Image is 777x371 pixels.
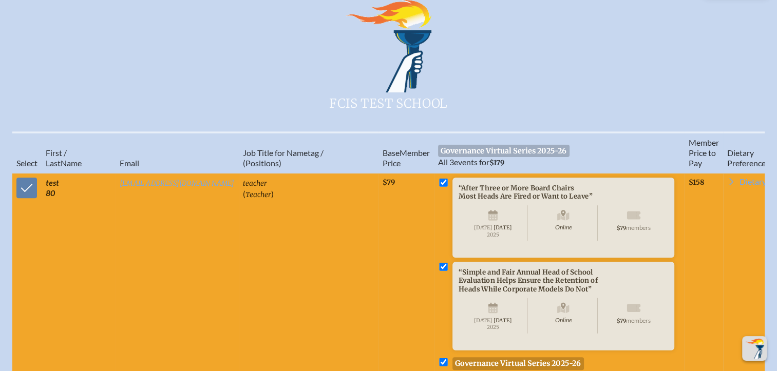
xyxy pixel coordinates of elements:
span: “Simple and Fair Annual Head of School Evaluation Helps Ensure the Retention of Heads While Corpo... [459,268,598,293]
span: Select [16,158,37,168]
th: Member Price to Pay [685,132,723,173]
button: Scroll Top [742,336,767,361]
p: Governance Virtual Series 2025-26 [452,357,584,369]
th: Name [42,132,116,173]
th: Job Title for Nametag / (Positions) [239,132,378,173]
span: [DATE] [474,225,492,231]
span: [DATE] [494,317,511,324]
span: members [626,317,651,324]
span: members [626,224,651,231]
span: ) [271,189,274,199]
span: $179 [489,159,504,167]
span: $158 [689,178,704,187]
span: teacher [243,179,267,188]
span: $79 [383,178,395,187]
span: ary Preferences [727,148,769,168]
span: Teacher [245,190,271,199]
span: $79 [617,318,626,324]
img: To the top [744,338,765,359]
span: Base [383,148,400,158]
span: [DATE] [474,317,492,324]
span: “After Three or More Board Chairs Most Heads Are Fired or Want to Leave” [459,184,592,201]
span: er [423,148,430,158]
span: [DATE] [494,225,511,231]
th: Memb [378,132,434,173]
span: 2025 [465,324,521,330]
span: Online [529,298,598,334]
span: events for [438,157,504,167]
span: FCIS Test School [224,92,553,113]
span: 2025 [465,232,521,238]
span: $79 [617,225,626,231]
span: First / [46,148,67,158]
span: Last [46,158,61,168]
span: All 3 [438,157,454,167]
span: Governance Virtual Series 2025-26 [438,145,570,157]
a: [EMAIL_ADDRESS][DOMAIN_NAME] [120,179,235,188]
th: Email [116,132,239,173]
span: Online [529,205,598,241]
span: Price [383,158,401,168]
span: ( [243,189,245,199]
